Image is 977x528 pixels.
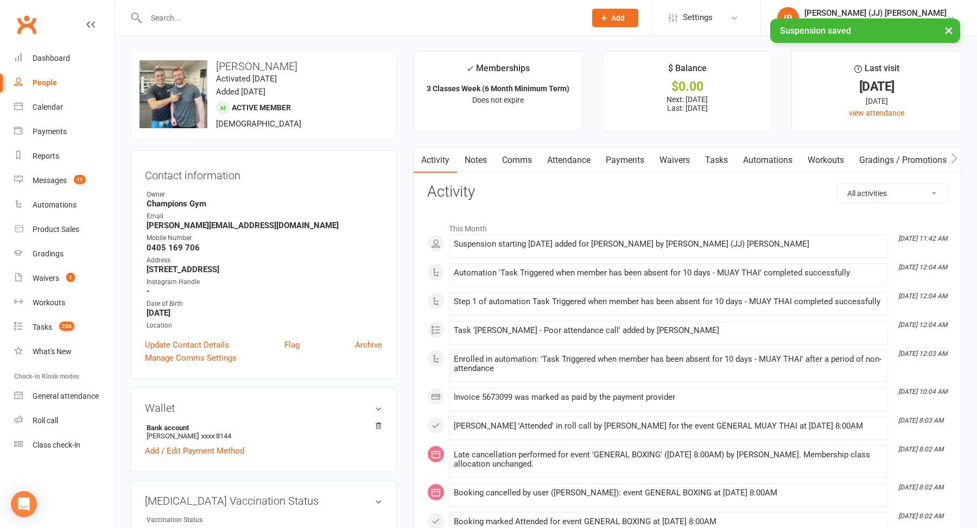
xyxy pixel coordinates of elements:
[147,199,382,209] strong: Champions Gym
[33,200,77,209] div: Automations
[592,9,638,27] button: Add
[14,315,115,340] a: Tasks 256
[849,109,904,117] a: view attendance
[454,488,883,498] div: Booking cancelled by user ([PERSON_NAME]): event GENERAL BOXING at [DATE] 8:00AM
[145,351,237,364] a: Manage Comms Settings
[14,144,115,168] a: Reports
[14,266,115,291] a: Waivers 1
[14,217,115,242] a: Product Sales
[14,291,115,315] a: Workouts
[14,168,115,193] a: Messages 11
[494,148,540,173] a: Comms
[33,441,80,449] div: Class check-in
[13,11,40,38] a: Clubworx
[216,87,265,97] time: Added [DATE]
[472,96,524,104] span: Does not expire
[147,308,382,318] strong: [DATE]
[14,384,115,408] a: General attendance kiosk mode
[33,225,79,234] div: Product Sales
[454,422,883,431] div: [PERSON_NAME] 'Attended' in roll call by [PERSON_NAME] for the event GENERAL MUAY THAI at [DATE] ...
[14,408,115,433] a: Roll call
[147,211,382,222] div: Email
[14,95,115,120] a: Calendar
[145,338,229,351] a: Update Contact Details
[427,84,569,93] strong: 3 Classes Week (6 Month Minimum Term)
[466,64,473,74] i: ✓
[466,61,530,81] div: Memberships
[854,61,899,81] div: Last visit
[611,14,625,22] span: Add
[33,298,65,307] div: Workouts
[145,402,382,414] h3: Wallet
[898,512,943,520] i: [DATE] 8:02 AM
[457,148,494,173] a: Notes
[147,515,236,525] div: Vaccination Status
[33,103,63,111] div: Calendar
[540,148,598,173] a: Attendance
[454,326,883,335] div: Task '[PERSON_NAME] - Poor attendance call' added by [PERSON_NAME]
[898,235,947,242] i: [DATE] 11:42 AM
[33,416,58,425] div: Roll call
[147,265,382,274] strong: [STREET_ADDRESS]
[33,78,57,87] div: People
[216,74,277,84] time: Activated [DATE]
[454,240,883,249] div: Suspension starting [DATE] added for [PERSON_NAME] by [PERSON_NAME] (JJ) [PERSON_NAME]
[14,433,115,457] a: Class kiosk mode
[800,148,852,173] a: Workouts
[147,221,382,230] strong: [PERSON_NAME][EMAIL_ADDRESS][DOMAIN_NAME]
[216,119,301,129] span: [DEMOGRAPHIC_DATA]
[145,422,382,442] li: [PERSON_NAME]
[33,127,67,136] div: Payments
[427,217,948,235] li: This Month
[454,393,883,402] div: Invoice 5673099 was marked as paid by the payment provider
[147,286,382,296] strong: -
[33,54,70,62] div: Dashboard
[147,255,382,266] div: Address
[735,148,800,173] a: Automations
[898,417,943,424] i: [DATE] 8:03 AM
[139,60,207,128] img: image1746839455.png
[14,340,115,364] a: What's New
[613,81,763,92] div: $0.00
[147,233,382,243] div: Mobile Number
[668,61,707,81] div: $ Balance
[14,46,115,71] a: Dashboard
[33,347,72,356] div: What's New
[14,120,115,144] a: Payments
[59,322,74,331] span: 256
[147,243,382,253] strong: 0405 169 706
[232,103,291,112] span: Active member
[898,350,947,357] i: [DATE] 12:03 AM
[939,18,959,42] button: ×
[33,249,64,258] div: Gradings
[454,450,883,469] div: Late cancellation performed for event 'GENERAL BOXING' ([DATE] 8:00AM) by [PERSON_NAME]. Membersh...
[147,320,382,331] div: Location
[66,273,75,282] span: 1
[613,95,763,112] p: Next: [DATE] Last: [DATE]
[804,8,947,18] div: [PERSON_NAME] (JJ) [PERSON_NAME]
[14,242,115,266] a: Gradings
[33,392,99,400] div: General attendance
[145,495,382,507] h3: [MEDICAL_DATA] Vaccination Status
[852,148,954,173] a: Gradings / Promotions
[598,148,652,173] a: Payments
[770,18,960,43] div: Suspension saved
[74,175,86,184] span: 11
[143,10,578,26] input: Search...
[898,445,943,453] i: [DATE] 8:02 AM
[11,491,37,517] div: Open Intercom Messenger
[147,190,382,200] div: Owner
[454,517,883,526] div: Booking marked Attended for event GENERAL BOXING at [DATE] 8:00AM
[454,297,883,306] div: Step 1 of automation Task Triggered when member has been absent for 10 days - MUAY THAI completed...
[147,277,382,287] div: Instagram Handle
[898,388,947,395] i: [DATE] 10:04 AM
[427,184,948,200] h3: Activity
[147,424,377,432] strong: Bank account
[284,338,300,351] a: Flag
[454,268,883,278] div: Automation 'Task Triggered when member has been absent for 10 days - MUAY THAI' completed success...
[147,299,382,309] div: Date of Birth
[652,148,697,173] a: Waivers
[804,18,947,28] div: Champions [PERSON_NAME]
[777,7,799,29] div: IR
[697,148,735,173] a: Tasks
